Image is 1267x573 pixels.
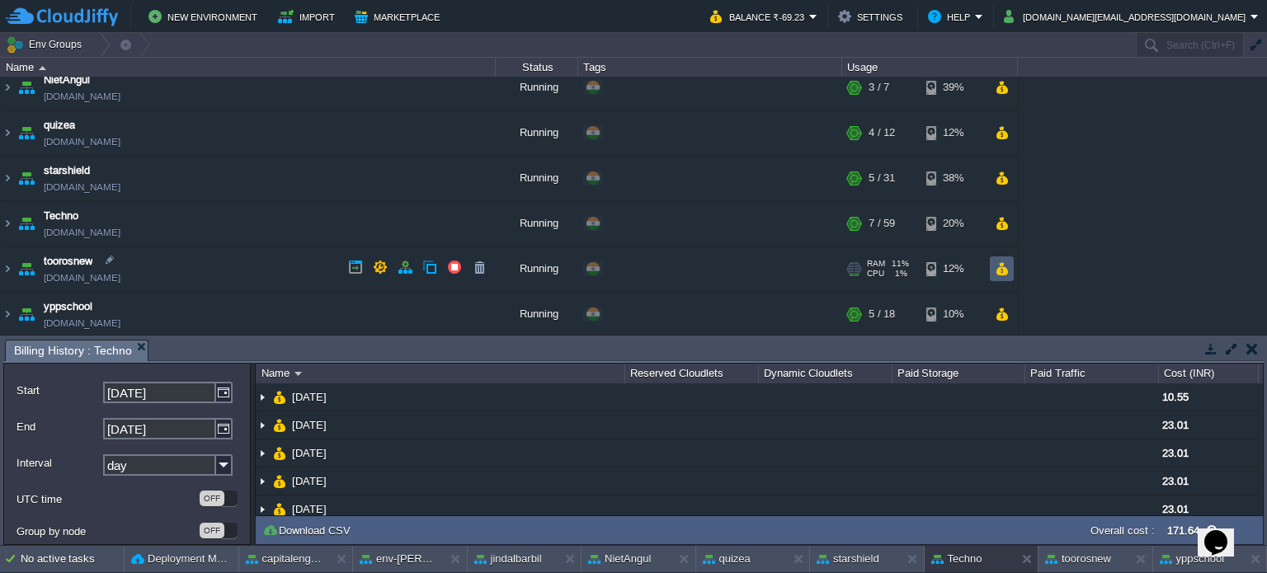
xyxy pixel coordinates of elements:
[588,551,651,567] button: NietAngul
[1162,447,1189,459] span: 23.01
[44,88,120,105] a: [DOMAIN_NAME]
[1162,419,1189,431] span: 23.01
[273,467,286,495] img: AMDAwAAAACH5BAEAAAAALAAAAAABAAEAAAICRAEAOw==
[16,382,101,399] label: Start
[496,65,578,110] div: Running
[1162,475,1189,487] span: 23.01
[1026,364,1158,383] div: Paid Traffic
[710,7,809,26] button: Balance ₹-69.23
[760,364,892,383] div: Dynamic Cloudlets
[44,253,92,270] span: toorosnew
[44,117,75,134] span: quizea
[15,156,38,200] img: AMDAwAAAACH5BAEAAAAALAAAAAABAAEAAAICRAEAOw==
[838,7,907,26] button: Settings
[290,502,329,516] a: [DATE]
[869,156,895,200] div: 5 / 31
[131,551,232,567] button: Deployment Manager
[257,364,624,383] div: Name
[44,72,90,88] a: NietAngul
[892,259,909,269] span: 11%
[256,383,269,411] img: AMDAwAAAACH5BAEAAAAALAAAAAABAAEAAAICRAEAOw==
[626,364,758,383] div: Reserved Cloudlets
[273,411,286,439] img: AMDAwAAAACH5BAEAAAAALAAAAAABAAEAAAICRAEAOw==
[44,162,90,179] a: starshield
[290,474,329,488] a: [DATE]
[1,201,14,246] img: AMDAwAAAACH5BAEAAAAALAAAAAABAAEAAAICRAEAOw==
[6,33,87,56] button: Env Groups
[869,292,895,336] div: 5 / 18
[817,551,879,567] button: starshield
[16,491,198,508] label: UTC time
[1162,503,1189,515] span: 23.01
[893,364,1025,383] div: Paid Storage
[869,201,895,246] div: 7 / 59
[148,7,262,26] button: New Environment
[290,446,329,460] a: [DATE]
[843,58,1017,77] div: Usage
[44,208,78,224] a: Techno
[1198,507,1251,557] iframe: chat widget
[15,201,38,246] img: AMDAwAAAACH5BAEAAAAALAAAAAABAAEAAAICRAEAOw==
[15,110,38,155] img: AMDAwAAAACH5BAEAAAAALAAAAAABAAEAAAICRAEAOw==
[44,224,120,241] a: [DOMAIN_NAME]
[496,110,578,155] div: Running
[1,156,14,200] img: AMDAwAAAACH5BAEAAAAALAAAAAABAAEAAAICRAEAOw==
[256,411,269,439] img: AMDAwAAAACH5BAEAAAAALAAAAAABAAEAAAICRAEAOw==
[891,269,907,279] span: 1%
[1090,524,1155,537] label: Overall cost :
[273,439,286,467] img: AMDAwAAAACH5BAEAAAAALAAAAAABAAEAAAICRAEAOw==
[39,66,46,70] img: AMDAwAAAACH5BAEAAAAALAAAAAABAAEAAAICRAEAOw==
[14,341,132,361] span: Billing History : Techno
[15,65,38,110] img: AMDAwAAAACH5BAEAAAAALAAAAAABAAEAAAICRAEAOw==
[6,7,118,27] img: CloudJiffy
[44,134,120,150] a: [DOMAIN_NAME]
[355,7,445,26] button: Marketplace
[496,292,578,336] div: Running
[1,292,14,336] img: AMDAwAAAACH5BAEAAAAALAAAAAABAAEAAAICRAEAOw==
[44,270,120,286] a: [DOMAIN_NAME]
[1160,551,1225,567] button: yppschool
[579,58,841,77] div: Tags
[256,439,269,467] img: AMDAwAAAACH5BAEAAAAALAAAAAABAAEAAAICRAEAOw==
[290,390,329,404] a: [DATE]
[16,418,101,435] label: End
[44,179,120,195] a: [DOMAIN_NAME]
[246,551,324,567] button: capitalengineeringcollege
[2,58,495,77] div: Name
[290,418,329,432] a: [DATE]
[926,65,980,110] div: 39%
[262,523,356,538] button: Download CSV
[1,65,14,110] img: AMDAwAAAACH5BAEAAAAALAAAAAABAAEAAAICRAEAOw==
[1004,7,1251,26] button: [DOMAIN_NAME][EMAIL_ADDRESS][DOMAIN_NAME]
[496,201,578,246] div: Running
[360,551,438,567] button: env-[PERSON_NAME]-test
[1162,391,1189,403] span: 10.55
[16,523,198,540] label: Group by node
[294,372,302,376] img: AMDAwAAAACH5BAEAAAAALAAAAAABAAEAAAICRAEAOw==
[200,523,224,538] div: OFF
[496,156,578,200] div: Running
[867,259,885,269] span: RAM
[273,496,286,523] img: AMDAwAAAACH5BAEAAAAALAAAAAABAAEAAAICRAEAOw==
[1160,364,1258,383] div: Cost (INR)
[926,110,980,155] div: 12%
[1,247,14,291] img: AMDAwAAAACH5BAEAAAAALAAAAAABAAEAAAICRAEAOw==
[926,156,980,200] div: 38%
[278,7,340,26] button: Import
[16,454,101,472] label: Interval
[869,110,895,155] div: 4 / 12
[474,551,542,567] button: jindalbarbil
[15,247,38,291] img: AMDAwAAAACH5BAEAAAAALAAAAAABAAEAAAICRAEAOw==
[21,546,124,572] div: No active tasks
[869,65,889,110] div: 3 / 7
[44,298,92,315] a: yppschool
[1045,551,1111,567] button: toorosnew
[703,551,751,567] button: quizea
